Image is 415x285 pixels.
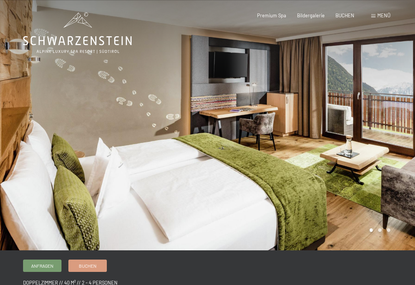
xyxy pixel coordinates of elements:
a: Bildergalerie [297,12,325,18]
span: Menü [377,12,390,18]
a: BUCHEN [335,12,354,18]
a: Anfragen [23,260,61,272]
span: Anfragen [31,263,53,269]
span: Buchen [79,263,96,269]
a: Buchen [69,260,106,272]
a: Premium Spa [257,12,286,18]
